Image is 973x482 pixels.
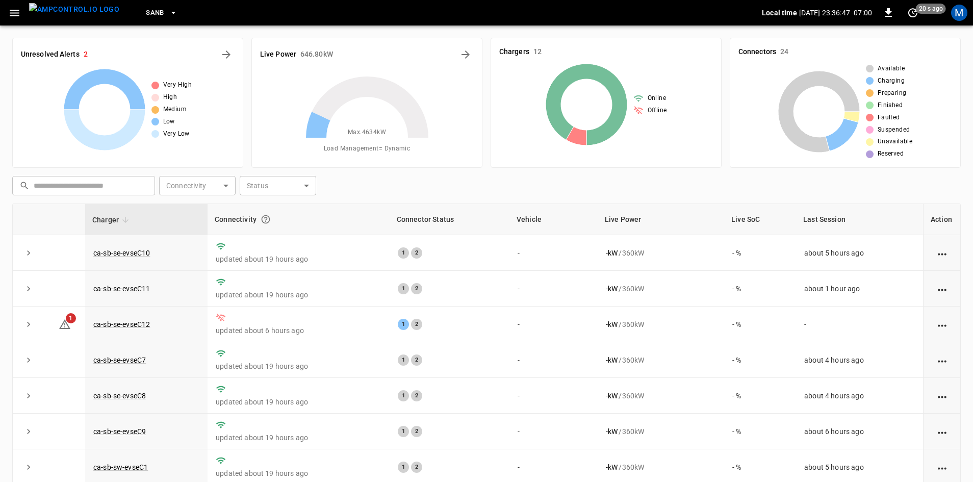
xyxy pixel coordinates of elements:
[398,247,409,259] div: 1
[411,247,422,259] div: 2
[878,88,907,98] span: Preparing
[738,46,776,58] h6: Connectors
[21,424,36,439] button: expand row
[724,235,796,271] td: - %
[606,319,716,329] div: / 360 kW
[606,391,618,401] p: - kW
[509,378,598,414] td: -
[390,204,509,235] th: Connector Status
[398,462,409,473] div: 1
[411,426,422,437] div: 2
[163,105,187,115] span: Medium
[257,210,275,229] button: Connection between the charger and our software.
[21,460,36,475] button: expand row
[509,342,598,378] td: -
[163,80,192,90] span: Very High
[936,248,949,258] div: action cell options
[398,390,409,401] div: 1
[796,414,923,449] td: about 6 hours ago
[878,76,905,86] span: Charging
[598,204,724,235] th: Live Power
[724,378,796,414] td: - %
[216,290,381,300] p: updated about 19 hours ago
[724,342,796,378] td: - %
[796,271,923,307] td: about 1 hour ago
[21,388,36,403] button: expand row
[936,355,949,365] div: action cell options
[411,283,422,294] div: 2
[724,204,796,235] th: Live SoC
[163,92,177,103] span: High
[936,319,949,329] div: action cell options
[724,271,796,307] td: - %
[93,392,146,400] a: ca-sb-se-evseC8
[398,354,409,366] div: 1
[936,391,949,401] div: action cell options
[398,319,409,330] div: 1
[606,248,716,258] div: / 360 kW
[300,49,333,60] h6: 646.80 kW
[84,49,88,60] h6: 2
[59,320,71,328] a: 1
[606,355,716,365] div: / 360 kW
[936,426,949,437] div: action cell options
[606,248,618,258] p: - kW
[324,144,411,154] span: Load Management = Dynamic
[398,426,409,437] div: 1
[606,355,618,365] p: - kW
[606,462,716,472] div: / 360 kW
[93,427,146,436] a: ca-sb-se-evseC9
[533,46,542,58] h6: 12
[29,3,119,16] img: ampcontrol.io logo
[878,149,904,159] span: Reserved
[796,307,923,342] td: -
[509,204,598,235] th: Vehicle
[21,352,36,368] button: expand row
[762,8,797,18] p: Local time
[260,49,296,60] h6: Live Power
[936,462,949,472] div: action cell options
[796,378,923,414] td: about 4 hours ago
[936,284,949,294] div: action cell options
[724,414,796,449] td: - %
[799,8,872,18] p: [DATE] 23:36:47 -07:00
[606,462,618,472] p: - kW
[21,245,36,261] button: expand row
[923,204,960,235] th: Action
[216,254,381,264] p: updated about 19 hours ago
[21,281,36,296] button: expand row
[648,93,666,104] span: Online
[457,46,474,63] button: Energy Overview
[509,307,598,342] td: -
[216,468,381,478] p: updated about 19 hours ago
[878,125,910,135] span: Suspended
[21,317,36,332] button: expand row
[509,271,598,307] td: -
[780,46,788,58] h6: 24
[796,235,923,271] td: about 5 hours ago
[92,214,132,226] span: Charger
[411,390,422,401] div: 2
[606,426,618,437] p: - kW
[216,433,381,443] p: updated about 19 hours ago
[93,356,146,364] a: ca-sb-se-evseC7
[796,204,923,235] th: Last Session
[146,7,164,19] span: SanB
[509,414,598,449] td: -
[93,285,150,293] a: ca-sb-se-evseC11
[606,319,618,329] p: - kW
[606,284,618,294] p: - kW
[411,462,422,473] div: 2
[66,313,76,323] span: 1
[606,284,716,294] div: / 360 kW
[348,128,386,138] span: Max. 4634 kW
[878,100,903,111] span: Finished
[411,354,422,366] div: 2
[606,426,716,437] div: / 360 kW
[216,361,381,371] p: updated about 19 hours ago
[163,129,190,139] span: Very Low
[499,46,529,58] h6: Chargers
[142,3,182,23] button: SanB
[905,5,921,21] button: set refresh interval
[916,4,946,14] span: 20 s ago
